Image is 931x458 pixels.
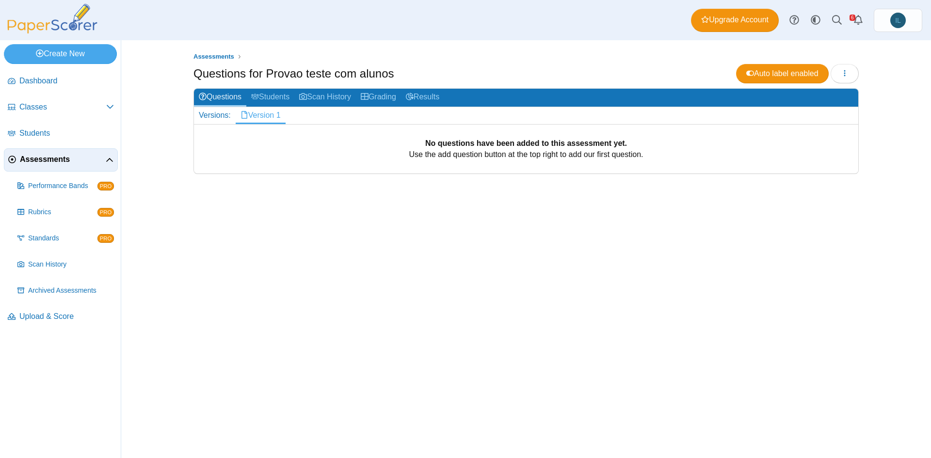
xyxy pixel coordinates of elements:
[194,125,858,174] div: Use the add question button at the top right to add our first question.
[194,107,236,124] div: Versions:
[14,253,118,276] a: Scan History
[4,27,101,35] a: PaperScorer
[701,15,769,25] span: Upgrade Account
[19,102,106,112] span: Classes
[401,89,444,107] a: Results
[28,207,97,217] span: Rubrics
[20,154,106,165] span: Assessments
[746,69,819,78] span: Auto label enabled
[4,4,101,33] img: PaperScorer
[14,227,118,250] a: Standards PRO
[28,286,114,296] span: Archived Assessments
[97,234,114,243] span: PRO
[848,10,869,31] a: Alerts
[28,260,114,269] span: Scan History
[97,208,114,217] span: PRO
[19,76,114,86] span: Dashboard
[4,70,118,93] a: Dashboard
[4,122,118,145] a: Students
[193,53,234,60] span: Assessments
[4,44,117,63] a: Create New
[28,234,97,243] span: Standards
[236,107,286,124] a: Version 1
[4,148,118,172] a: Assessments
[736,64,829,83] a: Auto label enabled
[14,174,118,198] a: Performance Bands PRO
[425,139,627,147] b: No questions have been added to this assessment yet.
[4,96,118,119] a: Classes
[356,89,401,107] a: Grading
[691,9,779,32] a: Upgrade Account
[14,279,118,302] a: Archived Assessments
[890,13,906,28] span: Iara Lovizio
[246,89,294,107] a: Students
[19,128,114,139] span: Students
[19,311,114,322] span: Upload & Score
[28,181,97,191] span: Performance Bands
[191,51,237,63] a: Assessments
[193,65,394,82] h1: Questions for Provao teste com alunos
[194,89,246,107] a: Questions
[14,201,118,224] a: Rubrics PRO
[874,9,922,32] a: Iara Lovizio
[294,89,356,107] a: Scan History
[895,17,901,24] span: Iara Lovizio
[4,305,118,329] a: Upload & Score
[97,182,114,190] span: PRO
